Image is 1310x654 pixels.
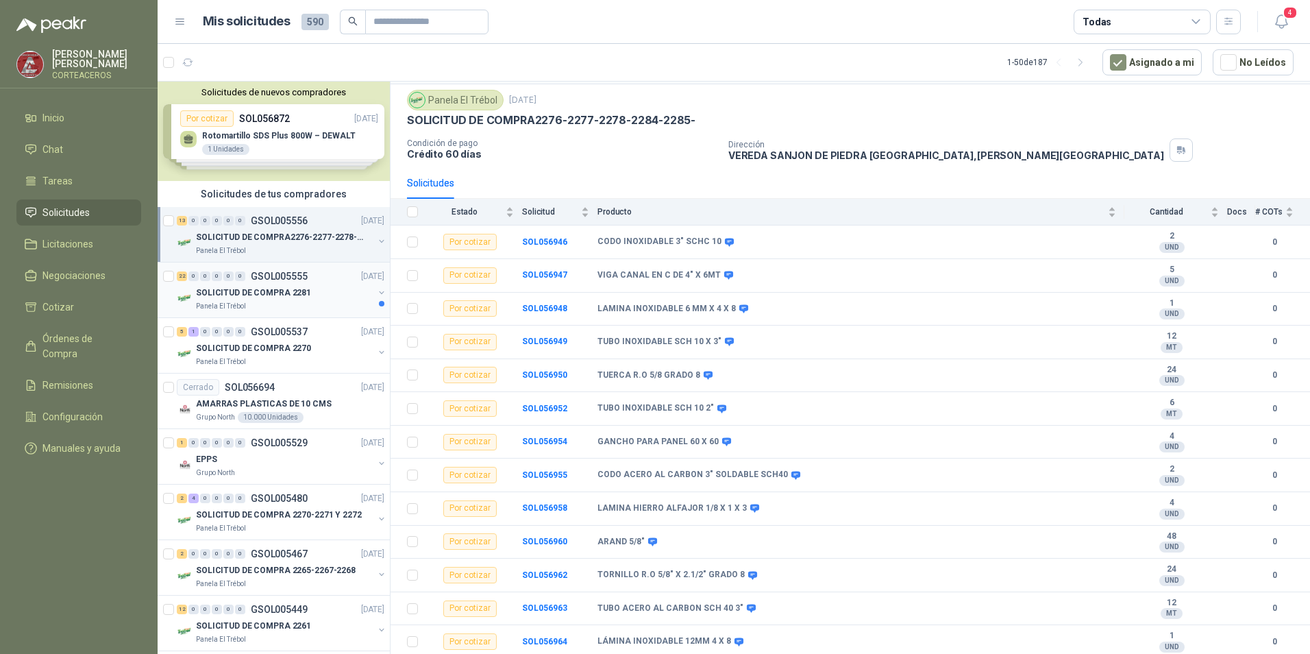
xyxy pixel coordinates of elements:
b: 0 [1255,469,1294,482]
div: 0 [235,327,245,337]
div: Solicitudes de nuevos compradoresPor cotizarSOL056872[DATE] Rotomartillo SDS Plus 800W – DEWALT1 ... [158,82,390,181]
img: Company Logo [410,93,425,108]
span: Solicitud [522,207,578,217]
b: TUERCA R.O 5/8 GRADO 8 [597,370,700,381]
span: Negociaciones [42,268,106,283]
div: 1 [188,327,199,337]
b: 12 [1124,331,1219,342]
div: 0 [212,494,222,503]
div: UND [1159,575,1185,586]
a: SOL056947 [522,270,567,280]
button: 4 [1269,10,1294,34]
b: 12 [1124,598,1219,609]
p: SOLICITUD DE COMPRA2276-2277-2278-2284-2285- [196,231,367,244]
a: Inicio [16,105,141,131]
div: Todas [1083,14,1111,29]
b: TUBO ACERO AL CARBON SCH 40 3" [597,603,743,614]
a: SOL056963 [522,603,567,613]
img: Company Logo [177,568,193,584]
div: 1 - 50 de 187 [1007,51,1091,73]
div: Por cotizar [443,434,497,450]
a: Manuales y ayuda [16,435,141,461]
b: 2 [1124,231,1219,242]
span: Chat [42,142,63,157]
a: SOL056955 [522,470,567,480]
div: 5 [177,327,187,337]
b: SOL056960 [522,537,567,546]
div: Cerrado [177,379,219,396]
p: [DATE] [361,381,384,394]
th: Estado [426,199,522,226]
div: 0 [188,549,199,559]
p: Panela El Trébol [196,634,246,645]
p: SOL056694 [225,383,275,392]
th: # COTs [1255,199,1310,226]
span: Licitaciones [42,237,93,252]
img: Company Logo [177,290,193,306]
b: 6 [1124,398,1219,409]
p: GSOL005449 [251,605,308,614]
p: Panela El Trébol [196,579,246,590]
p: SOLICITUD DE COMPRA 2270 [196,342,311,355]
a: Tareas [16,168,141,194]
div: Por cotizar [443,400,497,417]
b: SOL056954 [522,437,567,446]
b: 24 [1124,365,1219,376]
div: Por cotizar [443,601,497,617]
p: Crédito 60 días [407,148,717,160]
div: Por cotizar [443,234,497,250]
p: EPPS [196,453,217,466]
div: 0 [200,271,210,281]
a: SOL056948 [522,304,567,313]
div: 0 [235,605,245,614]
b: 0 [1255,369,1294,382]
div: UND [1159,441,1185,452]
b: 0 [1255,435,1294,448]
div: 0 [223,271,234,281]
div: 0 [235,438,245,448]
b: 4 [1124,498,1219,509]
p: [PERSON_NAME] [PERSON_NAME] [52,49,141,69]
div: 0 [212,327,222,337]
th: Solicitud [522,199,597,226]
a: SOL056958 [522,503,567,513]
b: ARAND 5/8" [597,537,645,548]
div: 1 [177,438,187,448]
p: GSOL005467 [251,549,308,559]
div: 0 [188,605,199,614]
div: 22 [177,271,187,281]
div: 0 [223,327,234,337]
div: 0 [212,549,222,559]
a: SOL056949 [522,337,567,346]
div: 4 [188,494,199,503]
p: GSOL005556 [251,216,308,226]
span: Manuales y ayuda [42,441,121,456]
div: UND [1159,542,1185,553]
p: Panela El Trébol [196,245,246,256]
p: GSOL005537 [251,327,308,337]
b: CODO ACERO AL CARBON 3" SOLDABLE SCH40 [597,470,788,481]
img: Company Logo [177,401,193,417]
a: Remisiones [16,372,141,398]
div: 0 [200,494,210,503]
div: 0 [200,605,210,614]
p: VEREDA SANJON DE PIEDRA [GEOGRAPHIC_DATA] , [PERSON_NAME][GEOGRAPHIC_DATA] [728,149,1164,161]
div: Por cotizar [443,367,497,383]
p: GSOL005480 [251,494,308,503]
div: 2 [177,494,187,503]
a: SOL056950 [522,370,567,380]
div: 0 [188,438,199,448]
b: 0 [1255,335,1294,348]
h1: Mis solicitudes [203,12,291,32]
b: 0 [1255,635,1294,649]
span: Solicitudes [42,205,90,220]
p: [DATE] [361,437,384,450]
a: Chat [16,136,141,162]
div: Por cotizar [443,267,497,284]
b: TUBO INOXIDABLE SCH 10 2" [597,403,714,414]
b: 0 [1255,569,1294,582]
b: TORNILLO R.O 5/8" X 2.1/2" GRADO 8 [597,570,745,581]
div: UND [1159,308,1185,319]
